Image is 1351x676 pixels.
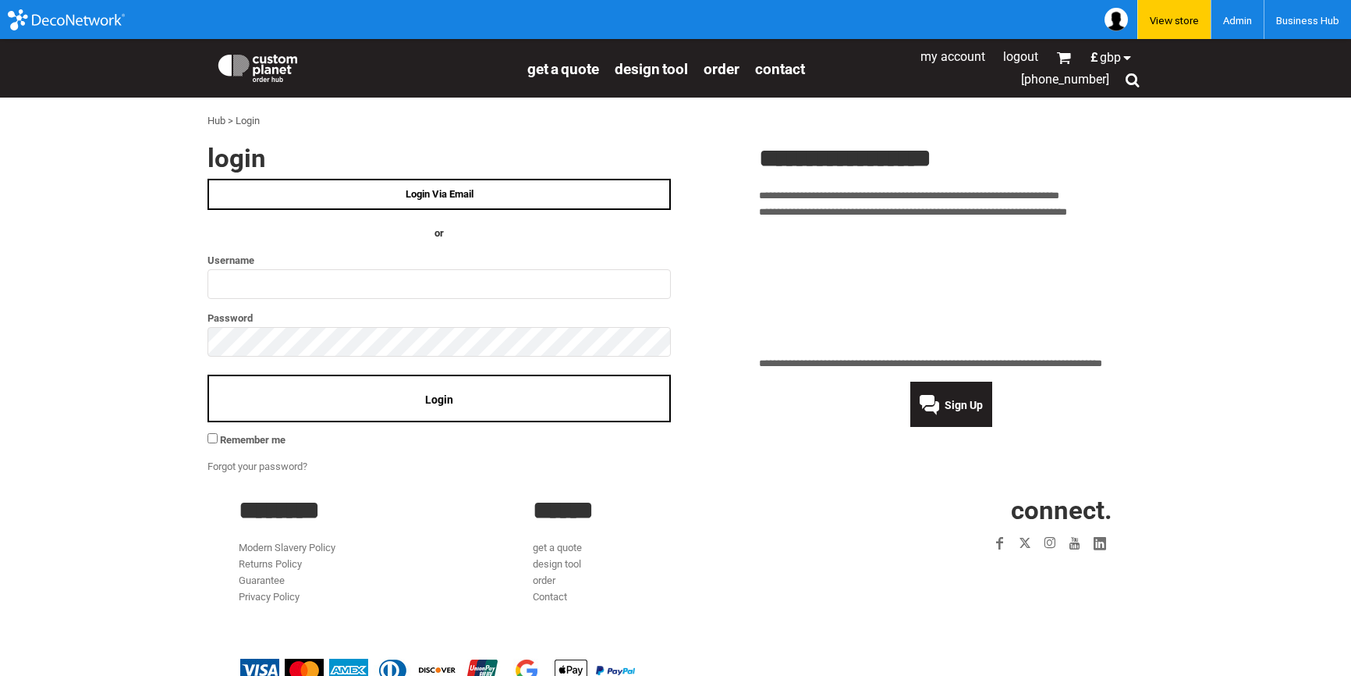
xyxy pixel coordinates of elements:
a: Contact [533,591,567,603]
img: Custom Planet [215,51,300,82]
a: Login Via Email [207,179,671,210]
span: [PHONE_NUMBER] [1021,72,1109,87]
h4: OR [207,226,671,242]
iframe: Customer reviews powered by Trustpilot [759,229,1144,347]
label: Password [207,309,671,327]
span: £ [1090,52,1100,64]
span: get a quote [527,60,599,78]
a: Logout [1003,49,1038,64]
a: design tool [615,59,688,77]
span: design tool [615,60,688,78]
h2: CONNECT. [828,497,1112,523]
a: order [533,575,555,586]
span: Login [425,393,453,406]
a: Guarantee [239,575,285,586]
span: GBP [1100,52,1121,64]
h2: Login [207,145,671,171]
a: Privacy Policy [239,591,300,603]
span: Remember me [220,434,285,446]
a: My Account [920,49,985,64]
iframe: Customer reviews powered by Trustpilot [897,565,1112,584]
a: Modern Slavery Policy [239,542,335,553]
span: Login Via Email [406,188,473,200]
span: order [704,60,739,78]
div: > [228,113,233,130]
label: Username [207,251,671,269]
span: Sign Up [945,399,983,411]
a: Returns Policy [239,558,302,570]
a: order [704,59,739,77]
a: get a quote [533,542,582,553]
a: Forgot your password? [207,461,307,472]
img: PayPal [596,666,635,675]
input: Remember me [207,433,218,443]
span: Contact [755,60,805,78]
a: get a quote [527,59,599,77]
a: Custom Planet [207,43,519,90]
div: Login [236,113,260,130]
a: design tool [533,558,581,570]
a: Hub [207,115,225,126]
a: Contact [755,59,805,77]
